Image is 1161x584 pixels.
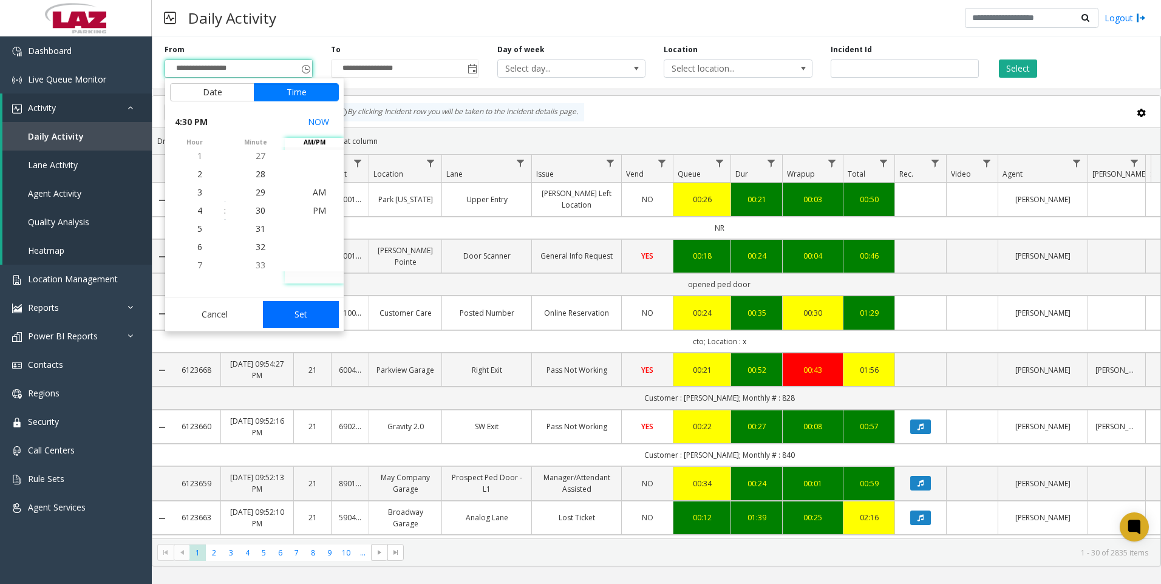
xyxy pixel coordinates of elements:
[927,155,944,171] a: Rec. Filter Menu
[763,155,780,171] a: Dur Filter Menu
[654,155,670,171] a: Vend Filter Menu
[641,421,653,432] span: YES
[339,307,361,319] a: 010016
[602,155,619,171] a: Issue Filter Menu
[539,512,614,523] a: Lost Ticket
[179,421,213,432] a: 6123660
[28,444,75,456] span: Call Centers
[642,478,653,489] span: NO
[226,138,285,147] span: minute
[28,102,56,114] span: Activity
[1006,421,1080,432] a: [PERSON_NAME]
[28,73,106,85] span: Live Queue Monitor
[376,364,434,376] a: Parkview Garage
[179,512,213,523] a: 6123663
[851,478,887,489] div: 00:59
[642,194,653,205] span: NO
[301,478,324,489] a: 21
[28,302,59,313] span: Reports
[339,421,361,432] a: 690251
[787,169,815,179] span: Wrapup
[1126,155,1143,171] a: Parker Filter Menu
[1092,169,1148,179] span: [PERSON_NAME]
[256,150,265,161] span: 27
[228,506,286,529] a: [DATE] 09:52:10 PM
[512,155,529,171] a: Lane Filter Menu
[256,545,272,561] span: Page 5
[152,155,1160,538] div: Data table
[376,245,434,268] a: [PERSON_NAME] Pointe
[179,364,213,376] a: 6123668
[790,307,836,319] a: 00:30
[28,359,63,370] span: Contacts
[681,364,723,376] a: 00:21
[2,179,152,208] a: Agent Activity
[179,478,213,489] a: 6123659
[851,364,887,376] div: 01:56
[339,250,361,262] a: 600163
[1105,12,1146,24] a: Logout
[446,169,463,179] span: Lane
[790,194,836,205] div: 00:03
[629,478,666,489] a: NO
[539,188,614,211] a: [PERSON_NAME] Left Location
[197,205,202,216] span: 4
[536,169,554,179] span: Issue
[681,478,723,489] a: 00:34
[681,194,723,205] div: 00:26
[152,423,172,432] a: Collapse Details
[738,364,775,376] div: 00:52
[228,472,286,495] a: [DATE] 09:52:13 PM
[182,3,282,33] h3: Daily Activity
[376,194,434,205] a: Park [US_STATE]
[738,307,775,319] a: 00:35
[391,548,401,557] span: Go to the last page
[152,514,172,523] a: Collapse Details
[256,241,265,253] span: 32
[629,421,666,432] a: YES
[790,250,836,262] div: 00:04
[197,150,202,161] span: 1
[12,275,22,285] img: 'icon'
[1095,421,1138,432] a: [PERSON_NAME]
[12,332,22,342] img: 'icon'
[313,205,326,216] span: PM
[339,478,361,489] a: 890191
[498,60,616,77] span: Select day...
[790,421,836,432] a: 00:08
[449,512,524,523] a: Analog Lane
[1006,250,1080,262] a: [PERSON_NAME]
[12,418,22,427] img: 'icon'
[790,512,836,523] a: 00:25
[678,169,701,179] span: Queue
[301,421,324,432] a: 21
[851,421,887,432] a: 00:57
[449,194,524,205] a: Upper Entry
[197,223,202,234] span: 5
[465,60,478,77] span: Toggle popup
[738,250,775,262] a: 00:24
[28,273,118,285] span: Location Management
[539,250,614,262] a: General Info Request
[28,245,64,256] span: Heatmap
[1006,307,1080,319] a: [PERSON_NAME]
[28,188,81,199] span: Agent Activity
[790,478,836,489] div: 00:01
[285,138,344,147] span: AM/PM
[979,155,995,171] a: Video Filter Menu
[790,364,836,376] div: 00:43
[2,236,152,265] a: Heatmap
[224,205,226,217] div: :
[28,330,98,342] span: Power BI Reports
[256,168,265,180] span: 28
[449,472,524,495] a: Prospect Ped Door - L1
[664,44,698,55] label: Location
[738,512,775,523] a: 01:39
[681,307,723,319] a: 00:24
